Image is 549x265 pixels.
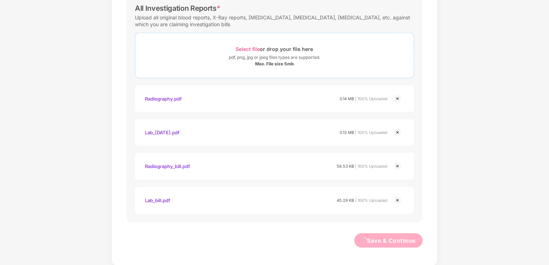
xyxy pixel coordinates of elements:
span: 0.14 MB [340,96,354,101]
div: Upload all original blood reports, X-Ray reports, [MEDICAL_DATA], [MEDICAL_DATA], [MEDICAL_DATA],... [135,13,414,29]
div: pdf, png, jpg or jpeg files types are supported. [229,54,320,61]
div: Lab_[DATE].pdf [145,126,180,139]
div: or drop your file here [236,44,313,54]
img: svg+xml;base64,PHN2ZyBpZD0iQ3Jvc3MtMjR4MjQiIHhtbG5zPSJodHRwOi8vd3d3LnczLm9yZy8yMDAwL3N2ZyIgd2lkdG... [393,196,402,205]
img: svg+xml;base64,PHN2ZyBpZD0iQ3Jvc3MtMjR4MjQiIHhtbG5zPSJodHRwOi8vd3d3LnczLm9yZy8yMDAwL3N2ZyIgd2lkdG... [393,162,402,171]
span: 56.53 KB [337,164,354,169]
div: All Investigation Reports [135,4,221,13]
span: Select fileor drop your file herepdf, png, jpg or jpeg files types are supported.Max. File size 5mb [135,38,414,73]
span: 0.13 MB [340,130,354,135]
span: | 100% Uploaded [355,164,387,169]
div: Lab_bill.pdf [145,194,170,206]
div: Radiography.pdf [145,93,182,105]
img: svg+xml;base64,PHN2ZyBpZD0iQ3Jvc3MtMjR4MjQiIHhtbG5zPSJodHRwOi8vd3d3LnczLm9yZy8yMDAwL3N2ZyIgd2lkdG... [393,128,402,137]
button: loadingSave & Continue [354,233,423,248]
span: | 100% Uploaded [355,96,387,101]
div: Radiography_bill.pdf [145,160,190,172]
div: Max. File size 5mb [255,61,294,67]
span: | 100% Uploaded [355,198,387,203]
img: svg+xml;base64,PHN2ZyBpZD0iQ3Jvc3MtMjR4MjQiIHhtbG5zPSJodHRwOi8vd3d3LnczLm9yZy8yMDAwL3N2ZyIgd2lkdG... [393,94,402,103]
span: 45.29 KB [337,198,354,203]
span: | 100% Uploaded [355,130,387,135]
span: Select file [236,46,260,52]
